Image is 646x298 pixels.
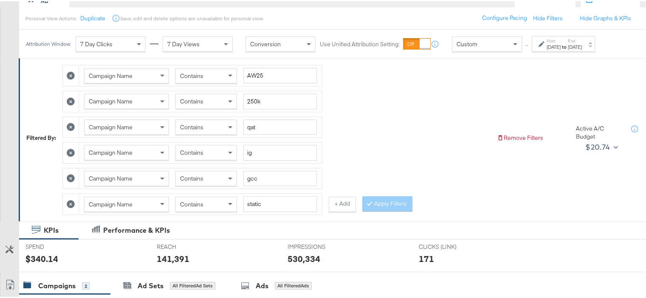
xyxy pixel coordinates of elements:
div: 2 [82,281,90,289]
span: Contains [180,122,203,130]
button: Hide Filters [533,13,563,21]
div: All Filtered Ad Sets [170,281,215,288]
button: $20.74 [582,139,620,153]
span: Contains [180,96,203,104]
span: Conversion [250,39,281,47]
label: Use Unified Attribution Setting: [320,39,400,47]
span: Campaign Name [89,71,133,78]
div: All Filtered Ads [275,281,312,288]
span: IMPRESSIONS [288,242,351,250]
span: REACH [157,242,220,250]
div: Performance & KPIs [103,224,170,234]
button: Hide Graphs & KPIs [580,13,631,21]
span: Campaign Name [89,199,133,207]
span: Campaign Name [89,96,133,104]
div: Ad Sets [138,280,164,290]
label: End: [568,37,582,42]
strong: to [561,42,568,49]
button: Duplicate [80,13,105,21]
span: Contains [180,173,203,181]
div: Personal View Actions: [25,14,77,21]
span: Campaign Name [89,122,133,130]
div: Attribution Window: [25,40,71,46]
input: Enter a search term [243,170,317,185]
div: $20.74 [585,139,610,152]
div: Campaigns [38,280,76,290]
label: Start: [547,37,561,42]
span: ↑ [523,43,531,46]
div: Active A/C Budget [576,123,623,139]
div: KPIs [44,224,59,234]
button: Remove Filters [497,133,543,141]
div: 171 [419,251,434,264]
span: SPEND [25,242,89,250]
input: Enter a search term [243,118,317,134]
input: Enter a search term [243,92,317,108]
button: Configure Pacing [476,9,533,25]
span: Contains [180,199,203,207]
div: Ads [256,280,268,290]
input: Enter a search term [243,195,317,211]
span: Contains [180,148,203,155]
button: + Add [329,195,356,211]
span: 7 Day Views [167,39,200,47]
div: 141,391 [157,251,189,264]
span: 7 Day Clicks [80,39,113,47]
span: Campaign Name [89,148,133,155]
div: $340.14 [25,251,58,264]
div: [DATE] [568,42,582,49]
div: Filtered By: [26,133,56,141]
div: 530,334 [288,251,320,264]
span: CLICKS (LINK) [419,242,482,250]
div: Save, edit and delete options are unavailable for personal view. [120,14,263,21]
input: Enter a search term [243,67,317,82]
span: Contains [180,71,203,78]
span: Custom [457,39,477,47]
div: [DATE] [547,42,561,49]
input: Enter a search term [243,144,317,159]
span: Campaign Name [89,173,133,181]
